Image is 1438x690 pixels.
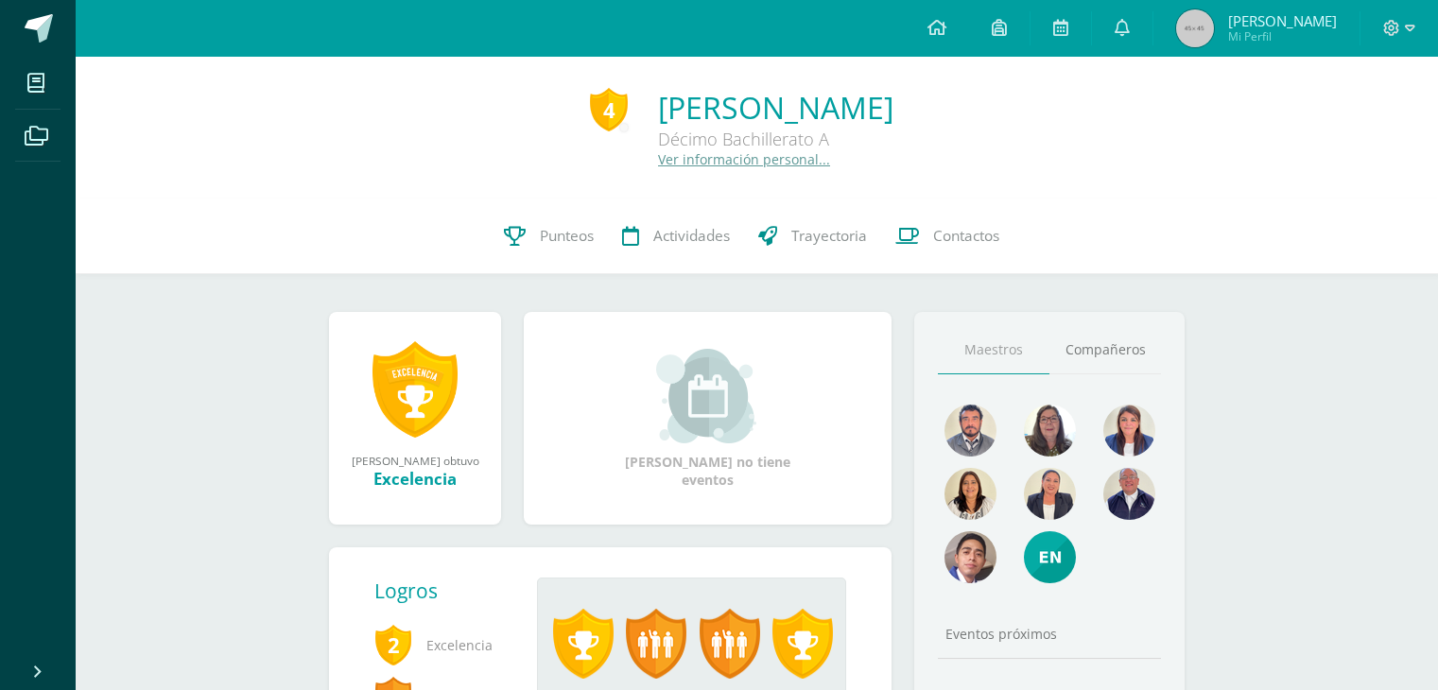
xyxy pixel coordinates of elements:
img: bd51737d0f7db0a37ff170fbd9075162.png [944,405,996,457]
a: Trayectoria [744,198,881,274]
img: 45x45 [1176,9,1214,47]
img: a4871f238fc6f9e1d7ed418e21754428.png [1024,405,1076,457]
div: 4 [590,88,628,131]
a: Ver información personal... [658,150,830,168]
img: event_small.png [656,349,759,443]
a: Punteos [490,198,608,274]
img: 63c37c47648096a584fdd476f5e72774.png [1103,468,1155,520]
img: e4e25d66bd50ed3745d37a230cf1e994.png [1024,531,1076,583]
a: Contactos [881,198,1014,274]
span: Contactos [933,226,999,246]
div: Eventos próximos [938,625,1161,643]
div: Logros [374,578,522,604]
span: [PERSON_NAME] [1228,11,1337,30]
div: [PERSON_NAME] no tiene eventos [614,349,803,489]
img: a5d4b362228ed099ba10c9d3d1eca075.png [1024,468,1076,520]
a: [PERSON_NAME] [658,87,893,128]
span: Excelencia [374,619,507,671]
a: Maestros [938,326,1049,374]
span: Trayectoria [791,226,867,246]
a: Compañeros [1049,326,1161,374]
span: Punteos [540,226,594,246]
span: Mi Perfil [1228,28,1337,44]
span: Actividades [653,226,730,246]
img: 669d48334454096e69cb10173402f625.png [944,531,996,583]
a: Actividades [608,198,744,274]
img: aefa6dbabf641819c41d1760b7b82962.png [1103,405,1155,457]
img: 876c69fb502899f7a2bc55a9ba2fa0e7.png [944,468,996,520]
div: Excelencia [348,468,482,490]
div: Décimo Bachillerato A [658,128,893,150]
div: [PERSON_NAME] obtuvo [348,453,482,468]
span: 2 [374,623,412,666]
